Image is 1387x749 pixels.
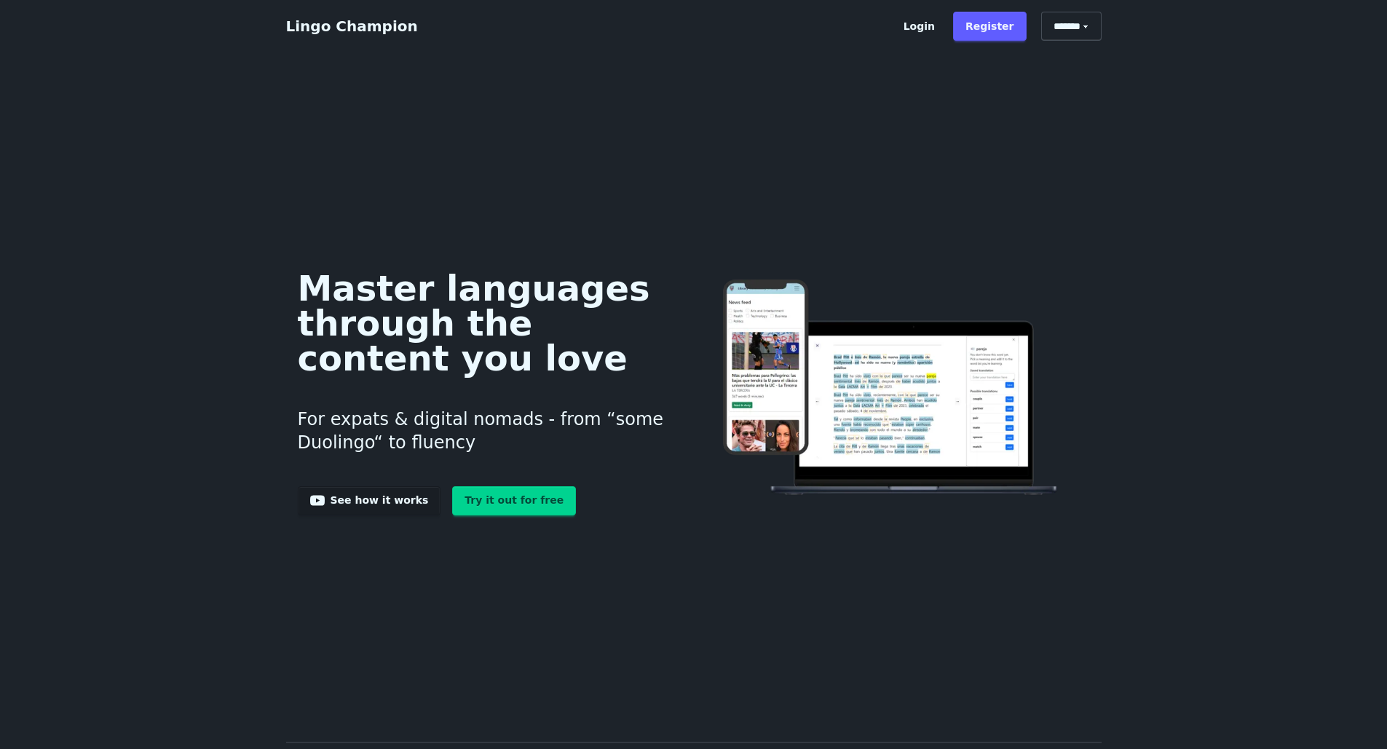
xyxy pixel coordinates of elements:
a: Login [891,12,947,41]
h3: For expats & digital nomads - from “some Duolingo“ to fluency [298,390,671,472]
a: Try it out for free [452,486,576,515]
img: Learn languages online [694,280,1089,497]
a: Register [953,12,1027,41]
h1: Master languages through the content you love [298,271,671,376]
a: See how it works [298,486,441,515]
a: Lingo Champion [286,17,418,35]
